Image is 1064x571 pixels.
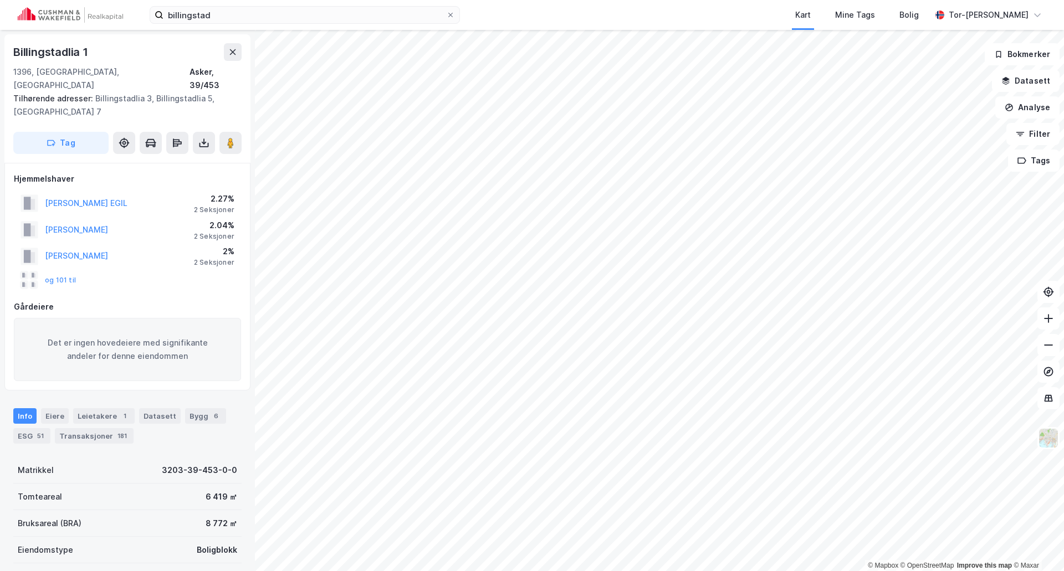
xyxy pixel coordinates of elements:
div: Billingstadlia 3, Billingstadlia 5, [GEOGRAPHIC_DATA] 7 [13,92,233,119]
div: Hjemmelshaver [14,172,241,186]
div: 6 [211,410,222,421]
div: Bolig [899,8,919,22]
div: 2 Seksjoner [194,232,234,241]
div: 1 [119,410,130,421]
div: ESG [13,428,50,444]
img: Z [1038,428,1059,449]
div: 6 419 ㎡ [206,490,237,503]
div: 2.04% [194,219,234,232]
div: 181 [115,430,129,441]
button: Filter [1006,123,1060,145]
div: Tomteareal [18,490,62,503]
div: Info [13,408,37,424]
div: 8 772 ㎡ [206,517,237,530]
button: Tags [1008,150,1060,172]
div: Bruksareal (BRA) [18,517,81,530]
button: Tag [13,132,109,154]
input: Søk på adresse, matrikkel, gårdeiere, leietakere eller personer [163,7,446,23]
div: Eiendomstype [18,543,73,557]
button: Bokmerker [985,43,1060,65]
div: 3203-39-453-0-0 [162,464,237,477]
button: Datasett [992,70,1060,92]
div: Gårdeiere [14,300,241,313]
div: Kontrollprogram for chat [1009,518,1064,571]
a: Improve this map [957,562,1012,569]
div: Matrikkel [18,464,54,477]
div: Boligblokk [197,543,237,557]
div: 1396, [GEOGRAPHIC_DATA], [GEOGRAPHIC_DATA] [13,65,190,92]
div: 2.27% [194,192,234,205]
div: Kart [795,8,811,22]
a: OpenStreetMap [901,562,954,569]
div: Mine Tags [835,8,875,22]
div: 2 Seksjoner [194,258,234,267]
div: 2 Seksjoner [194,205,234,214]
img: cushman-wakefield-realkapital-logo.202ea83816669bd177139c58696a8fa1.svg [18,7,123,23]
div: Bygg [185,408,226,424]
div: Asker, 39/453 [190,65,242,92]
div: Tor-[PERSON_NAME] [949,8,1029,22]
div: 51 [35,430,46,441]
div: Leietakere [73,408,135,424]
button: Analyse [995,96,1060,119]
span: Tilhørende adresser: [13,94,95,103]
div: 2% [194,245,234,258]
div: Eiere [41,408,69,424]
iframe: Chat Widget [1009,518,1064,571]
div: Datasett [139,408,181,424]
a: Mapbox [868,562,898,569]
div: Det er ingen hovedeiere med signifikante andeler for denne eiendommen [14,318,241,381]
div: Transaksjoner [55,428,134,444]
div: Billingstadlia 1 [13,43,90,61]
